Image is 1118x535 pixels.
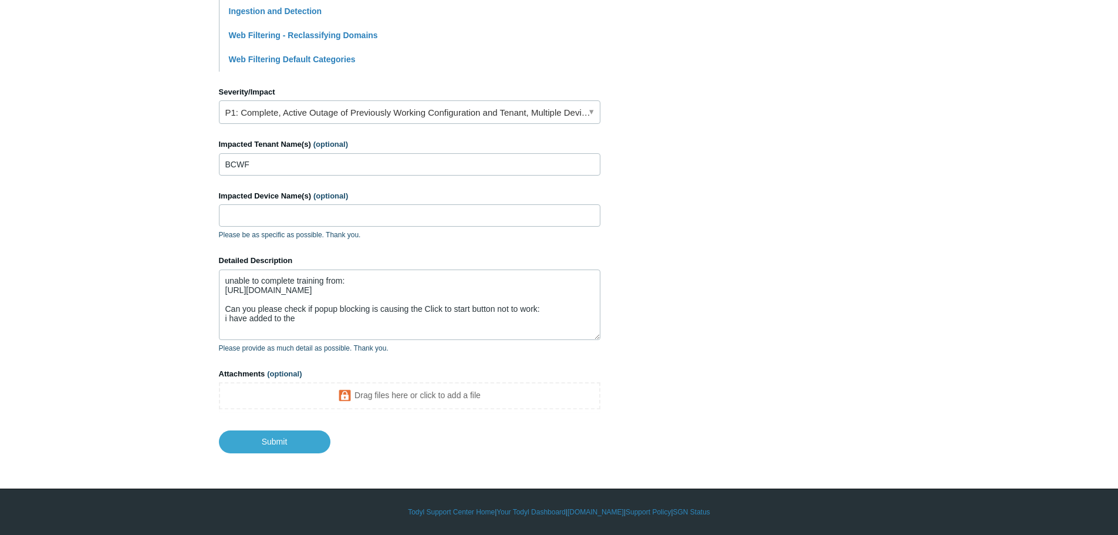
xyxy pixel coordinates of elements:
[219,139,600,150] label: Impacted Tenant Name(s)
[219,343,600,354] p: Please provide as much detail as possible. Thank you.
[229,6,322,16] a: Ingestion and Detection
[408,507,495,517] a: Todyl Support Center Home
[568,507,624,517] a: [DOMAIN_NAME]
[496,507,565,517] a: Your Todyl Dashboard
[267,369,302,378] span: (optional)
[673,507,710,517] a: SGN Status
[313,191,348,200] span: (optional)
[313,140,348,149] span: (optional)
[219,100,600,124] a: P1: Complete, Active Outage of Previously Working Configuration and Tenant, Multiple Devices
[219,190,600,202] label: Impacted Device Name(s)
[219,368,600,380] label: Attachments
[219,230,600,240] p: Please be as specific as possible. Thank you.
[219,507,900,517] div: | | | |
[229,31,378,40] a: Web Filtering - Reclassifying Domains
[219,86,600,98] label: Severity/Impact
[219,430,330,453] input: Submit
[219,255,600,267] label: Detailed Description
[229,55,356,64] a: Web Filtering Default Categories
[626,507,671,517] a: Support Policy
